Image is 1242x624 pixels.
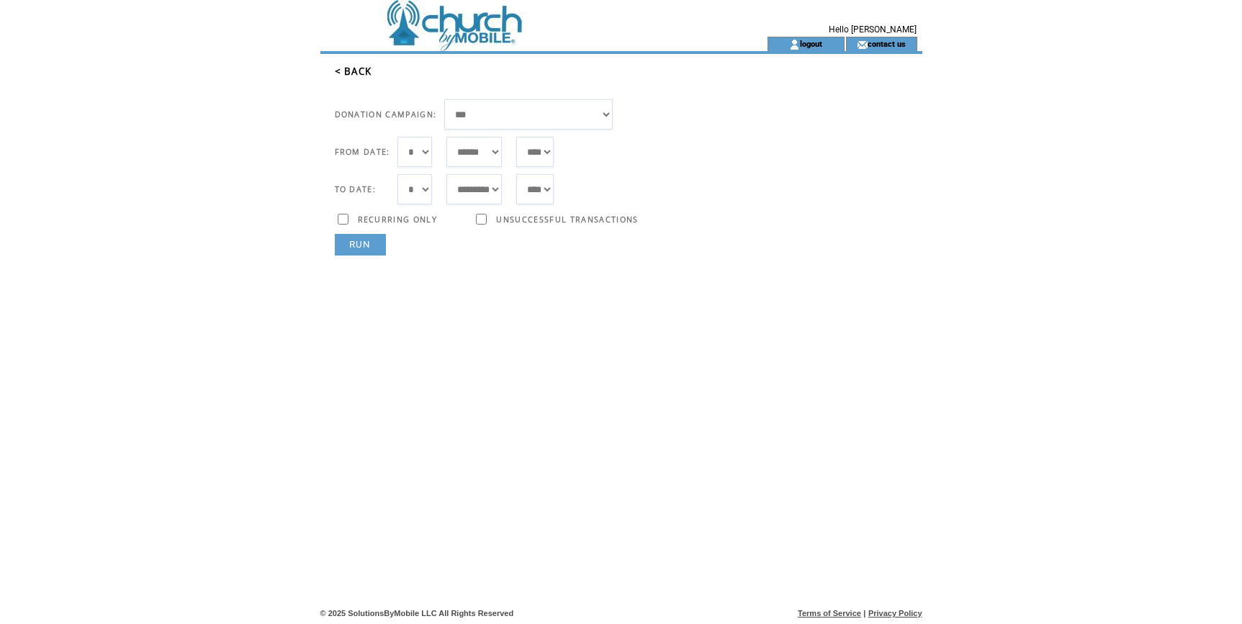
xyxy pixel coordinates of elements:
img: contact_us_icon.gif [857,39,868,50]
a: < BACK [335,65,372,78]
a: RUN [335,234,386,256]
a: Privacy Policy [868,609,922,618]
span: TO DATE: [335,184,377,194]
span: RECURRING ONLY [358,214,438,225]
span: DONATION CAMPAIGN: [335,109,437,119]
span: Hello [PERSON_NAME] [829,24,917,35]
a: contact us [868,39,906,48]
a: Terms of Service [798,609,861,618]
span: FROM DATE: [335,147,390,157]
img: account_icon.gif [789,39,800,50]
span: | [863,609,865,618]
span: © 2025 SolutionsByMobile LLC All Rights Reserved [320,609,514,618]
span: UNSUCCESSFUL TRANSACTIONS [496,214,638,225]
a: logout [800,39,822,48]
